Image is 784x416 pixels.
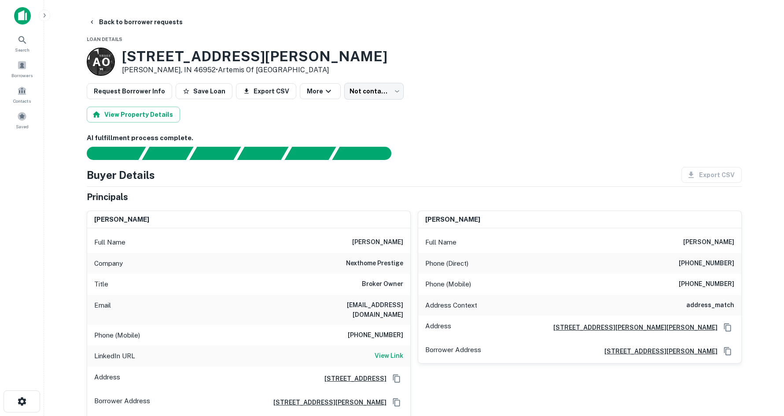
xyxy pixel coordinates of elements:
[425,345,481,358] p: Borrower Address
[740,345,784,388] iframe: Chat Widget
[94,396,150,409] p: Borrower Address
[13,97,31,104] span: Contacts
[686,300,734,311] h6: address_match
[142,147,193,160] div: Your request is received and processing...
[3,57,41,81] a: Borrowers
[375,351,403,361] a: View Link
[94,279,108,290] p: Title
[425,215,480,225] h6: [PERSON_NAME]
[362,279,403,290] h6: Broker Owner
[16,123,29,130] span: Saved
[87,83,172,99] button: Request Borrower Info
[425,237,456,248] p: Full Name
[122,65,387,75] p: [PERSON_NAME], IN 46952 •
[3,108,41,132] a: Saved
[92,53,109,71] p: A O
[236,83,296,99] button: Export CSV
[679,279,734,290] h6: [PHONE_NUMBER]
[721,321,734,334] button: Copy Address
[425,258,468,269] p: Phone (Direct)
[679,258,734,269] h6: [PHONE_NUMBER]
[332,147,402,160] div: AI fulfillment process complete.
[237,147,288,160] div: Principals found, AI now looking for contact information...
[390,372,403,385] button: Copy Address
[87,107,180,123] button: View Property Details
[76,147,142,160] div: Sending borrower request to AI...
[94,330,140,341] p: Phone (Mobile)
[189,147,241,160] div: Documents found, AI parsing details...
[546,323,718,332] a: [STREET_ADDRESS][PERSON_NAME][PERSON_NAME]
[425,321,451,334] p: Address
[317,374,386,383] a: [STREET_ADDRESS]
[87,167,155,183] h4: Buyer Details
[597,346,718,356] a: [STREET_ADDRESS][PERSON_NAME]
[344,83,404,100] div: Not contacted
[266,397,386,407] a: [STREET_ADDRESS][PERSON_NAME]
[11,72,33,79] span: Borrowers
[298,300,403,319] h6: [EMAIL_ADDRESS][DOMAIN_NAME]
[375,351,403,360] h6: View Link
[176,83,232,99] button: Save Loan
[3,82,41,106] a: Contacts
[346,258,403,269] h6: nexthome prestige
[94,215,149,225] h6: [PERSON_NAME]
[87,190,128,204] h5: Principals
[94,351,135,361] p: LinkedIn URL
[87,37,122,42] span: Loan Details
[218,66,329,74] a: Artemis Of [GEOGRAPHIC_DATA]
[721,345,734,358] button: Copy Address
[348,330,403,341] h6: [PHONE_NUMBER]
[352,237,403,248] h6: [PERSON_NAME]
[425,279,471,290] p: Phone (Mobile)
[15,46,29,53] span: Search
[94,258,123,269] p: Company
[683,237,734,248] h6: [PERSON_NAME]
[3,31,41,55] a: Search
[284,147,336,160] div: Principals found, still searching for contact information. This may take time...
[94,237,125,248] p: Full Name
[425,300,477,311] p: Address Context
[300,83,341,99] button: More
[94,372,120,385] p: Address
[85,14,186,30] button: Back to borrower requests
[14,7,31,25] img: capitalize-icon.png
[390,396,403,409] button: Copy Address
[122,48,387,65] h3: [STREET_ADDRESS][PERSON_NAME]
[94,300,111,319] p: Email
[87,133,742,143] h6: AI fulfillment process complete.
